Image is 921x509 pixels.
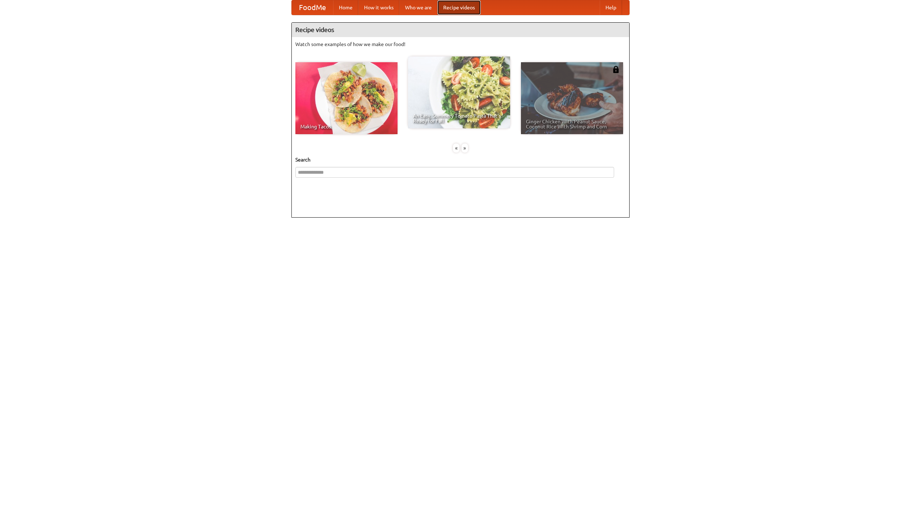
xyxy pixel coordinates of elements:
img: 483408.png [612,66,620,73]
div: « [453,144,459,153]
span: Making Tacos [300,124,393,129]
a: Help [600,0,622,15]
span: An Easy, Summery Tomato Pasta That's Ready for Fall [413,113,505,123]
a: FoodMe [292,0,333,15]
div: » [462,144,468,153]
h5: Search [295,156,626,163]
a: Home [333,0,358,15]
p: Watch some examples of how we make our food! [295,41,626,48]
a: Recipe videos [437,0,481,15]
a: An Easy, Summery Tomato Pasta That's Ready for Fall [408,56,510,128]
a: Making Tacos [295,62,398,134]
a: Who we are [399,0,437,15]
h4: Recipe videos [292,23,629,37]
a: How it works [358,0,399,15]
